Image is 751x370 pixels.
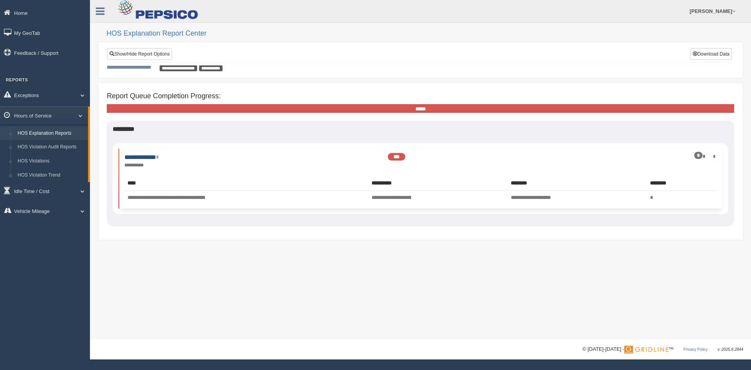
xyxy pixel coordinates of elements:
[718,347,743,352] span: v. 2025.6.2844
[14,140,88,154] a: HOS Violation Audit Reports
[107,48,172,60] a: Show/Hide Report Options
[14,154,88,168] a: HOS Violations
[14,168,88,182] a: HOS Violation Trend
[683,347,708,352] a: Privacy Policy
[106,30,743,38] h2: HOS Explanation Report Center
[107,92,734,100] h4: Report Queue Completion Progress:
[690,48,732,60] button: Download Data
[624,346,668,354] img: Gridline
[582,345,743,354] div: © [DATE]-[DATE] - ™
[119,149,722,209] li: Expand
[14,126,88,141] a: HOS Explanation Reports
